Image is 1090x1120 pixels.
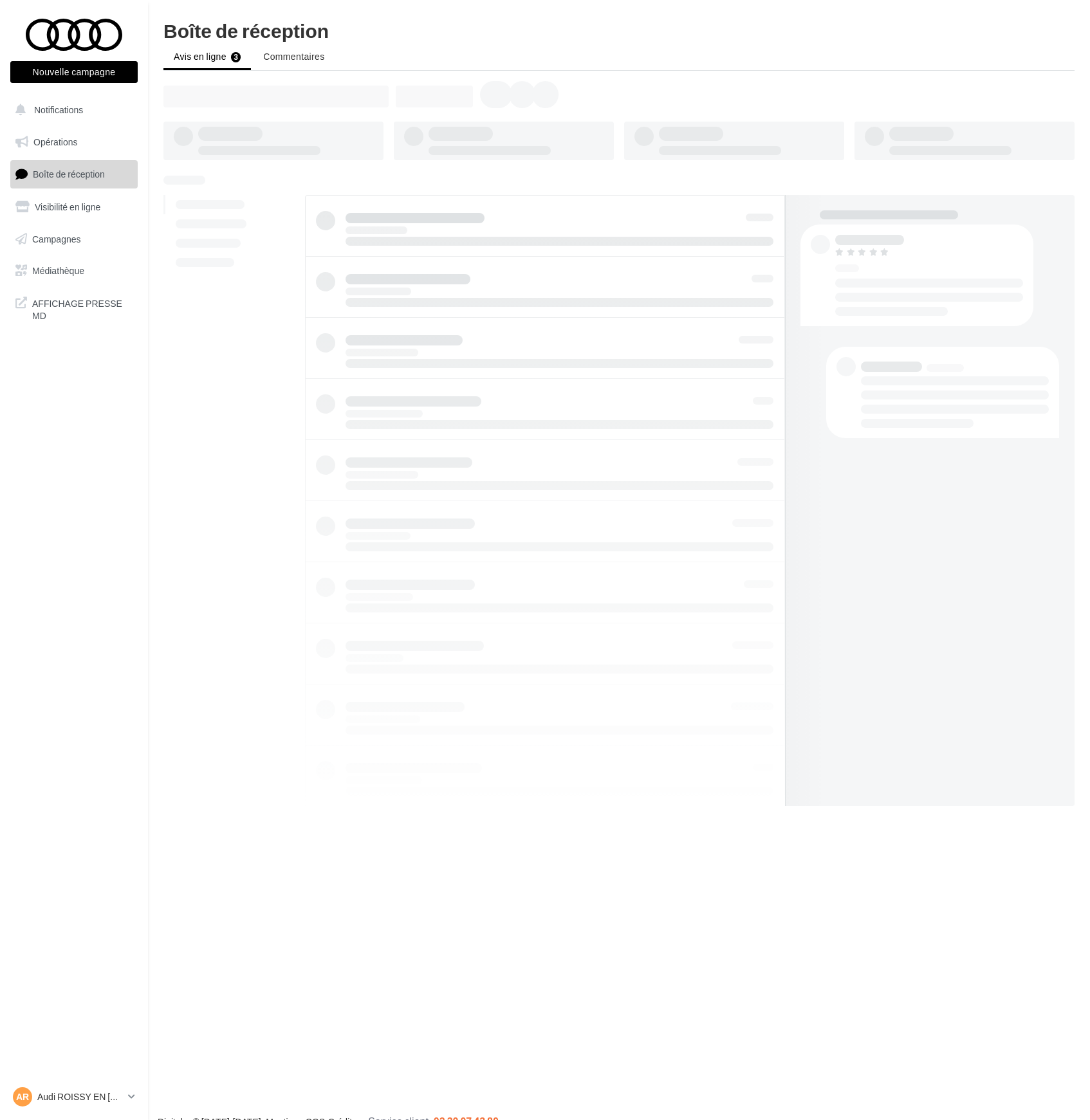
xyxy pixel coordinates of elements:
[10,1085,138,1109] a: AR Audi ROISSY EN [GEOGRAPHIC_DATA]
[8,257,140,284] a: Médiathèque
[33,169,105,179] span: Boîte de réception
[8,194,140,221] a: Visibilité en ligne
[32,265,84,276] span: Médiathèque
[32,295,133,322] span: AFFICHAGE PRESSE MD
[32,233,81,244] span: Campagnes
[33,136,77,147] span: Opérations
[263,51,324,62] span: Commentaires
[8,96,135,124] button: Notifications
[10,61,138,83] button: Nouvelle campagne
[35,201,100,212] span: Visibilité en ligne
[8,129,140,156] a: Opérations
[34,104,83,115] span: Notifications
[8,226,140,253] a: Campagnes
[163,21,1075,40] div: Boîte de réception
[37,1090,123,1103] p: Audi ROISSY EN [GEOGRAPHIC_DATA]
[8,160,140,188] a: Boîte de réception
[16,1090,29,1103] span: AR
[8,289,140,327] a: AFFICHAGE PRESSE MD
